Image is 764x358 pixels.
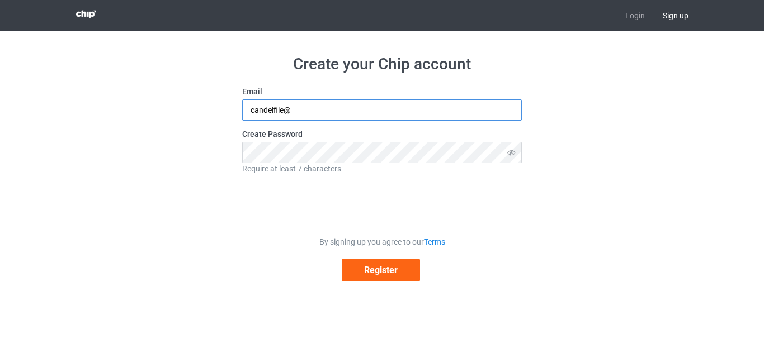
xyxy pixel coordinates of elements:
label: Create Password [242,128,522,140]
div: By signing up you agree to our [242,236,522,247]
button: Register [342,259,420,281]
h1: Create your Chip account [242,54,522,74]
label: Email [242,86,522,97]
img: 3d383065fc803cdd16c62507c020ddf8.png [76,10,96,18]
iframe: reCAPTCHA [297,182,467,226]
a: Terms [424,237,445,246]
div: Require at least 7 characters [242,163,522,174]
